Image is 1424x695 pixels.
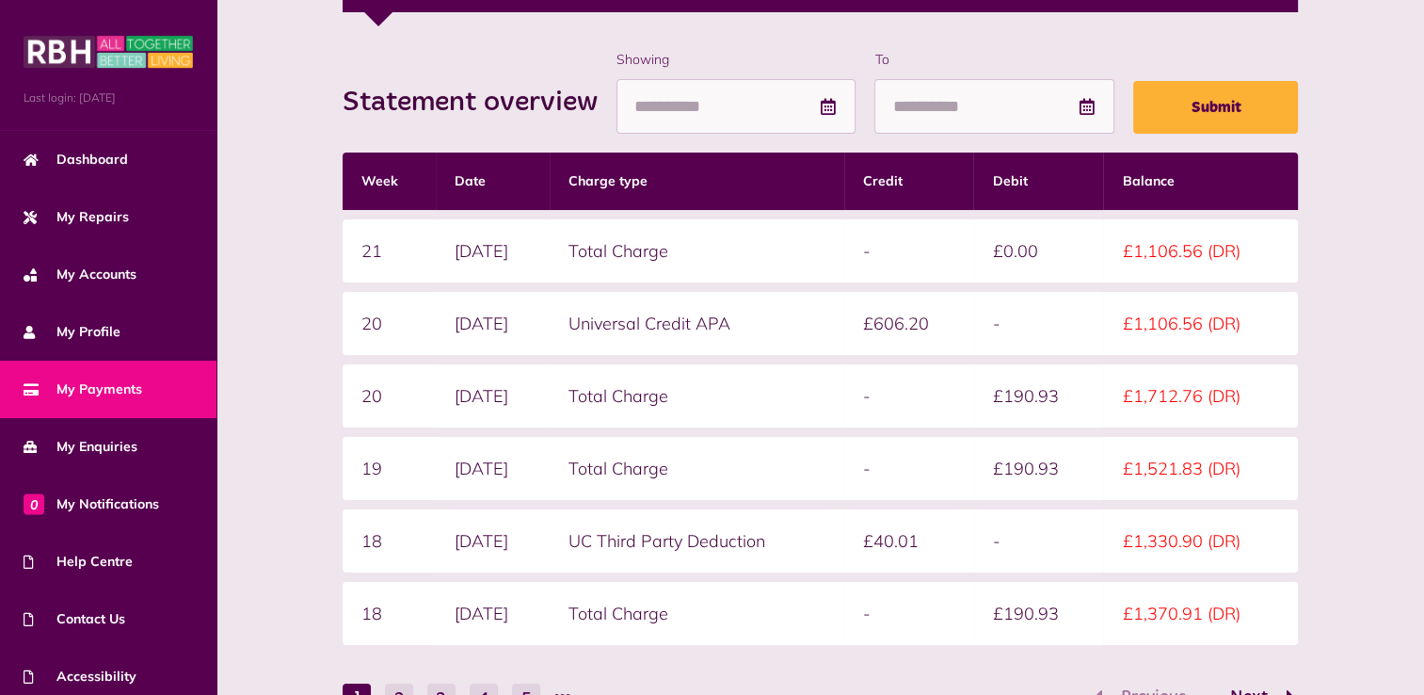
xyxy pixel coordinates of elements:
td: [DATE] [436,219,551,283]
td: - [844,219,974,283]
th: Date [436,153,551,210]
td: 19 [343,437,436,500]
span: Last login: [DATE] [24,89,193,106]
td: Total Charge [550,437,843,500]
td: - [844,582,974,645]
th: Charge type [550,153,843,210]
span: Help Centre [24,552,133,572]
th: Credit [844,153,974,210]
h2: Statement overview [343,86,616,120]
td: [DATE] [436,364,551,428]
span: 0 [24,493,44,514]
span: Dashboard [24,150,128,170]
td: - [973,509,1103,573]
img: MyRBH [24,33,193,71]
th: Debit [973,153,1103,210]
td: £1,106.56 (DR) [1103,219,1298,283]
td: Total Charge [550,364,843,428]
td: 20 [343,364,436,428]
td: 18 [343,582,436,645]
td: £40.01 [844,509,974,573]
label: Showing [616,50,856,70]
span: My Profile [24,322,120,342]
td: Total Charge [550,582,843,645]
span: Accessibility [24,667,136,687]
td: UC Third Party Deduction [550,509,843,573]
span: Contact Us [24,609,125,629]
td: [DATE] [436,582,551,645]
span: My Notifications [24,494,159,514]
span: My Enquiries [24,437,137,457]
td: Universal Credit APA [550,292,843,355]
td: - [844,437,974,500]
th: Week [343,153,436,210]
td: [DATE] [436,509,551,573]
td: £1,370.91 (DR) [1103,582,1298,645]
button: Submit [1133,81,1298,134]
td: [DATE] [436,437,551,500]
td: £1,106.56 (DR) [1103,292,1298,355]
td: £190.93 [973,364,1103,428]
label: To [874,50,1114,70]
td: 18 [343,509,436,573]
th: Balance [1103,153,1298,210]
td: £0.00 [973,219,1103,283]
span: My Repairs [24,207,129,227]
td: 21 [343,219,436,283]
td: 20 [343,292,436,355]
td: £190.93 [973,437,1103,500]
td: £1,330.90 (DR) [1103,509,1298,573]
span: My Accounts [24,265,136,284]
td: - [844,364,974,428]
td: [DATE] [436,292,551,355]
td: £1,521.83 (DR) [1103,437,1298,500]
td: £1,712.76 (DR) [1103,364,1298,428]
td: Total Charge [550,219,843,283]
td: - [973,292,1103,355]
td: £606.20 [844,292,974,355]
span: My Payments [24,380,142,399]
td: £190.93 [973,582,1103,645]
